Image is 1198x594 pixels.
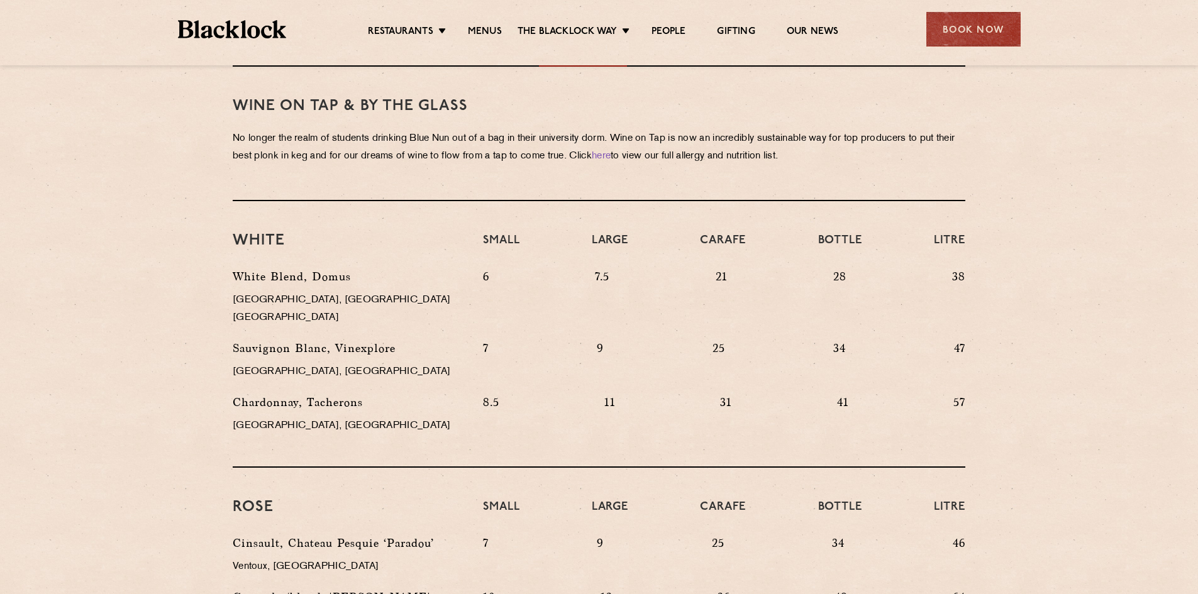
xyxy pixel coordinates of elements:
h4: Bottle [818,233,862,261]
p: 25 [712,534,724,582]
p: 7 [483,534,489,582]
h4: Large [592,233,628,261]
p: 11 [604,393,616,441]
h4: Carafe [700,233,746,261]
p: 31 [720,393,732,441]
p: 34 [832,534,845,582]
a: Restaurants [368,26,433,40]
h4: Small [483,233,519,261]
p: 57 [953,393,965,441]
p: 25 [713,339,725,387]
h4: Large [592,499,628,528]
p: 9 [597,339,604,387]
a: here [592,151,611,161]
p: 7.5 [595,268,609,333]
h4: Litre [934,499,965,528]
p: [GEOGRAPHIC_DATA], [GEOGRAPHIC_DATA] [233,417,464,435]
p: 47 [954,339,965,387]
p: 8.5 [483,393,499,441]
p: 6 [483,268,489,333]
p: 28 [833,268,846,333]
p: 38 [952,268,965,333]
p: Chardonnay, Tacherons [233,393,464,411]
p: Ventoux, [GEOGRAPHIC_DATA] [233,558,464,576]
div: Book Now [926,12,1021,47]
h3: White [233,233,464,249]
h4: Litre [934,233,965,261]
h4: Small [483,499,519,528]
a: Menus [468,26,502,40]
a: The Blacklock Way [518,26,617,40]
h4: Carafe [700,499,746,528]
p: 7 [483,339,489,387]
p: White Blend, Domus [233,268,464,285]
p: 46 [953,534,965,582]
h4: Bottle [818,499,862,528]
p: 21 [716,268,728,333]
p: No longer the realm of students drinking Blue Nun out of a bag in their university dorm. Wine on ... [233,130,965,165]
img: BL_Textured_Logo-footer-cropped.svg [178,20,287,38]
p: 9 [597,534,604,582]
a: Gifting [717,26,755,40]
h3: Rose [233,499,464,515]
p: Sauvignon Blanc, Vinexplore [233,339,464,357]
a: People [652,26,685,40]
p: [GEOGRAPHIC_DATA], [GEOGRAPHIC_DATA] [233,363,464,381]
p: [GEOGRAPHIC_DATA], [GEOGRAPHIC_DATA] [GEOGRAPHIC_DATA] [233,292,464,327]
h3: WINE on tap & by the glass [233,98,965,114]
a: Our News [787,26,839,40]
p: 41 [837,393,849,441]
p: 34 [833,339,846,387]
p: Cinsault, Chateau Pesquie ‘Paradou’ [233,534,464,552]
